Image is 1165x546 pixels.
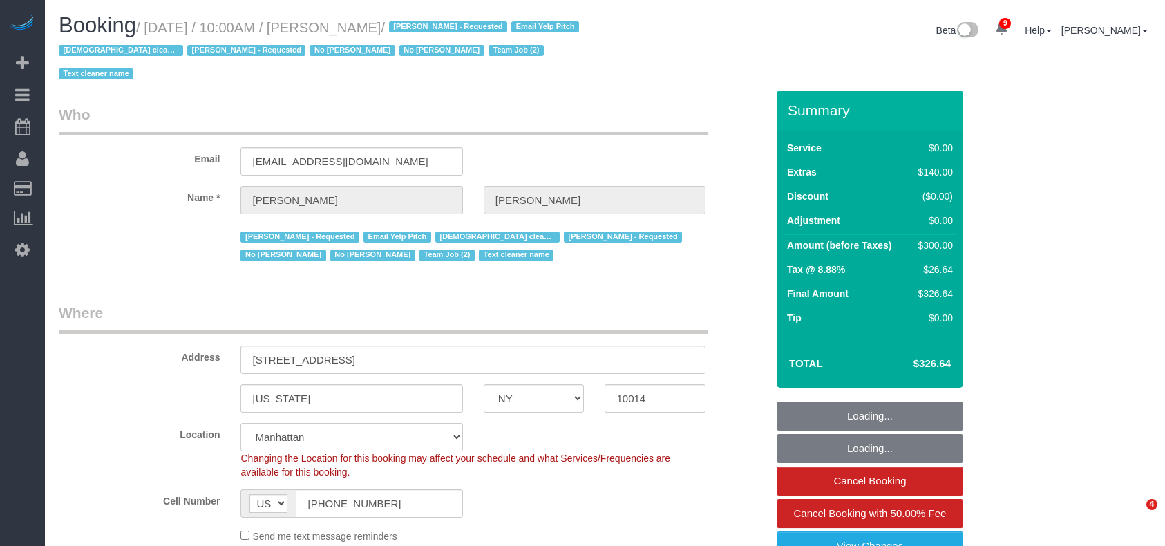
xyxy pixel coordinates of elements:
[399,45,484,56] span: No [PERSON_NAME]
[310,45,395,56] span: No [PERSON_NAME]
[999,18,1011,29] span: 9
[1061,25,1148,36] a: [PERSON_NAME]
[777,499,963,528] a: Cancel Booking with 50.00% Fee
[913,189,953,203] div: ($0.00)
[435,232,560,243] span: [DEMOGRAPHIC_DATA] cleaner only
[564,232,682,243] span: [PERSON_NAME] - Requested
[794,507,947,519] span: Cancel Booking with 50.00% Fee
[913,311,953,325] div: $0.00
[419,250,475,261] span: Team Job (2)
[605,384,705,413] input: Zip Code
[240,232,359,243] span: [PERSON_NAME] - Requested
[872,358,951,370] h4: $326.64
[913,165,953,179] div: $140.00
[913,141,953,155] div: $0.00
[787,238,891,252] label: Amount (before Taxes)
[59,45,183,56] span: [DEMOGRAPHIC_DATA] cleaner only
[59,13,136,37] span: Booking
[252,531,397,542] span: Send me text message reminders
[511,21,579,32] span: Email Yelp Pitch
[240,250,325,261] span: No [PERSON_NAME]
[788,102,956,118] h3: Summary
[48,489,230,508] label: Cell Number
[787,287,849,301] label: Final Amount
[59,303,708,334] legend: Where
[787,189,828,203] label: Discount
[59,20,583,82] small: / [DATE] / 10:00AM / [PERSON_NAME]
[330,250,415,261] span: No [PERSON_NAME]
[787,141,822,155] label: Service
[59,68,133,79] span: Text cleaner name
[787,311,802,325] label: Tip
[787,214,840,227] label: Adjustment
[484,186,705,214] input: Last Name
[240,453,670,478] span: Changing the Location for this booking may affect your schedule and what Services/Frequencies are...
[956,22,978,40] img: New interface
[240,147,462,176] input: Email
[479,250,553,261] span: Text cleaner name
[48,346,230,364] label: Address
[1146,499,1157,510] span: 4
[240,384,462,413] input: City
[48,423,230,442] label: Location
[489,45,544,56] span: Team Job (2)
[913,287,953,301] div: $326.64
[389,21,507,32] span: [PERSON_NAME] - Requested
[59,20,583,82] span: /
[777,467,963,496] a: Cancel Booking
[936,25,979,36] a: Beta
[1118,499,1151,532] iframe: Intercom live chat
[240,186,462,214] input: First Name
[1025,25,1052,36] a: Help
[48,186,230,205] label: Name *
[787,165,817,179] label: Extras
[8,14,36,33] img: Automaid Logo
[789,357,823,369] strong: Total
[59,104,708,135] legend: Who
[988,14,1015,44] a: 9
[48,147,230,166] label: Email
[363,232,431,243] span: Email Yelp Pitch
[187,45,305,56] span: [PERSON_NAME] - Requested
[296,489,462,518] input: Cell Number
[913,214,953,227] div: $0.00
[913,263,953,276] div: $26.64
[787,263,845,276] label: Tax @ 8.88%
[913,238,953,252] div: $300.00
